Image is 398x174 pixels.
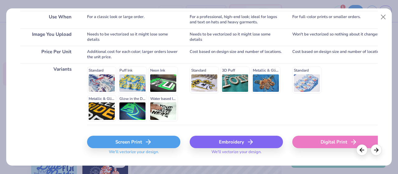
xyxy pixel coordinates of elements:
[87,46,180,63] div: Additional cost for each color; larger orders lower the unit price.
[87,28,180,46] div: Needs to be vectorized so it might lose some details
[190,28,283,46] div: Needs to be vectorized so it might lose some details
[87,11,180,28] div: For a classic look or large order.
[20,46,78,63] div: Price Per Unit
[20,63,78,125] div: Variants
[292,46,386,63] div: Cost based on design size and number of locations.
[292,28,386,46] div: Won't be vectorized so nothing about it changes
[190,136,283,148] div: Embroidery
[377,11,389,23] button: Close
[209,149,264,158] span: We'll vectorize your design.
[292,11,386,28] div: For full-color prints or smaller orders.
[190,11,283,28] div: For a professional, high-end look; ideal for logos and text on hats and heavy garments.
[87,136,180,148] div: Screen Print
[292,136,386,148] div: Digital Print
[20,28,78,46] div: Image You Upload
[190,46,283,63] div: Cost based on design size and number of locations.
[20,11,78,28] div: Use When
[106,149,161,158] span: We'll vectorize your design.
